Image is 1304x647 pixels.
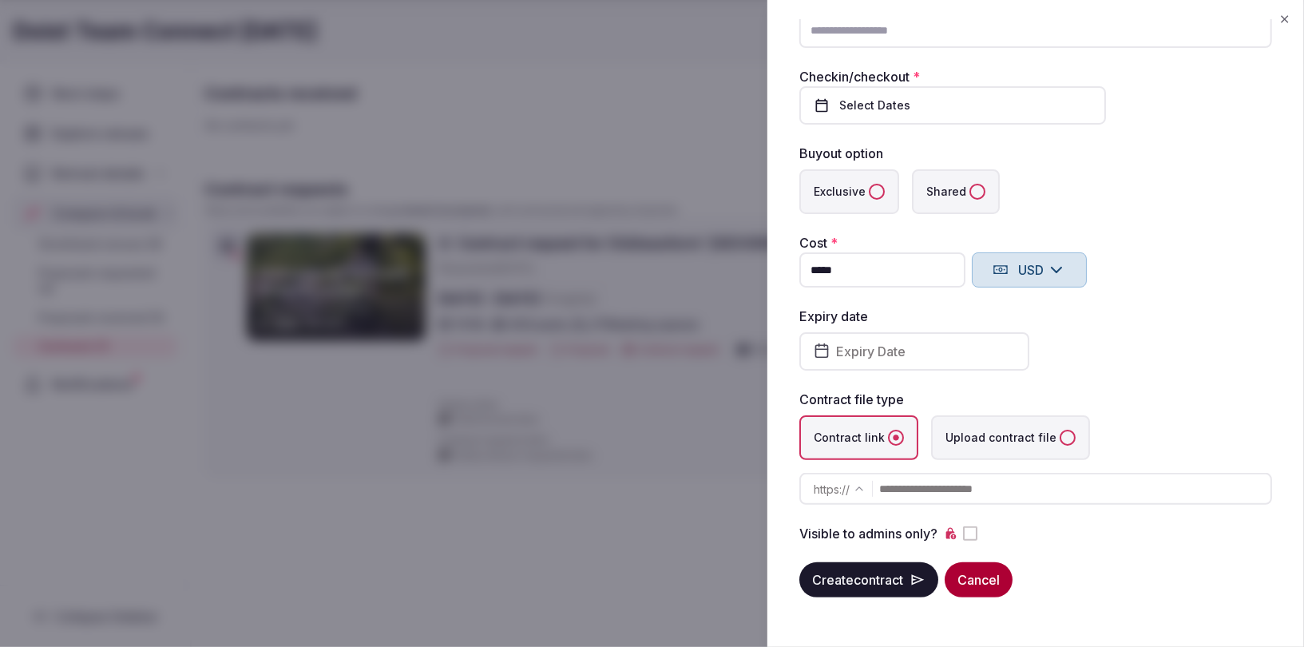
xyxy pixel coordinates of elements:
button: Select Dates [799,86,1106,125]
button: Contract link [888,430,904,446]
span: Expiry Date [836,343,906,359]
label: Cost [799,235,838,251]
label: Upload contract file [931,415,1090,460]
button: Shared [969,184,985,200]
button: Exclusive [869,184,885,200]
label: Exclusive [799,169,899,214]
label: Contract file type [799,391,904,407]
label: Checkin/checkout [799,69,920,85]
button: USD [972,252,1087,288]
button: Upload contract file [1060,430,1076,446]
button: Cancel [945,562,1013,597]
button: Createcontract [799,562,938,597]
label: Buyout option [799,145,883,161]
button: Expiry Date [799,332,1029,371]
span: Select Dates [839,100,910,111]
label: Contract link [799,415,918,460]
label: Expiry date [799,308,868,324]
label: Shared [912,169,1000,214]
label: Visible to admins only? [799,524,957,543]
